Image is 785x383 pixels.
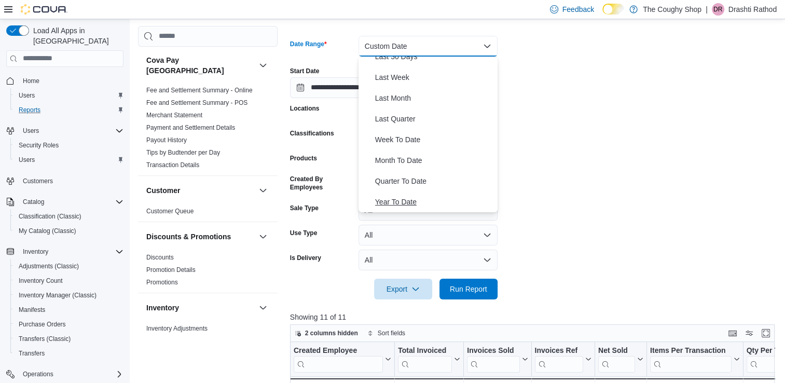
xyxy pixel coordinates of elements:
div: Invoices Ref [534,346,583,372]
span: Users [15,89,123,102]
div: Discounts & Promotions [138,251,278,293]
label: Locations [290,104,320,113]
span: Inventory [19,245,123,258]
a: Classification (Classic) [15,210,86,223]
button: Inventory [2,244,128,259]
div: Items Per Transaction [650,346,732,372]
a: Tips by Budtender per Day [146,149,220,156]
span: Last Quarter [375,113,493,125]
button: Invoices Sold [467,346,528,372]
span: Catalog [19,196,123,208]
span: Promotion Details [146,266,196,274]
button: My Catalog (Classic) [10,224,128,238]
span: Customers [23,177,53,185]
span: Security Roles [19,141,59,149]
a: Payment and Settlement Details [146,124,235,131]
a: Transfers (Classic) [15,333,75,345]
button: Adjustments (Classic) [10,259,128,273]
span: Run Report [450,284,487,294]
label: Use Type [290,229,317,237]
a: Users [15,154,39,166]
div: Created Employee [294,346,383,372]
input: Dark Mode [602,4,624,15]
button: Purchase Orders [10,317,128,332]
span: Manifests [19,306,45,314]
button: Users [10,88,128,103]
button: Enter fullscreen [760,327,772,339]
button: Users [2,124,128,138]
a: Fee and Settlement Summary - POS [146,99,247,106]
button: Created Employee [294,346,391,372]
span: DR [713,3,722,16]
button: Users [19,125,43,137]
button: Customer [146,185,255,196]
a: Adjustments (Classic) [15,260,83,272]
button: Inventory Count [10,273,128,288]
div: Drashti Rathod [712,3,724,16]
span: Week To Date [375,133,493,146]
h3: Discounts & Promotions [146,231,231,242]
input: Press the down key to open a popover containing a calendar. [290,77,390,98]
span: My Catalog (Classic) [15,225,123,237]
span: Payment and Settlement Details [146,124,235,132]
div: Items Per Transaction [650,346,732,355]
div: Cova Pay [GEOGRAPHIC_DATA] [138,84,278,175]
span: Promotions [146,278,178,286]
span: Transfers (Classic) [19,335,71,343]
span: Inventory [23,248,48,256]
button: Sort fields [363,327,409,339]
a: Inventory Adjustments [146,325,208,332]
span: Users [19,91,35,100]
div: Invoices Sold [467,346,519,372]
span: Catalog [23,198,44,206]
span: Security Roles [15,139,123,152]
span: Quarter To Date [375,175,493,187]
button: Net Sold [598,346,643,372]
button: Inventory [19,245,52,258]
span: Month To Date [375,154,493,167]
button: Operations [2,367,128,381]
span: Merchant Statement [146,111,202,119]
a: Users [15,89,39,102]
span: Classification (Classic) [15,210,123,223]
button: Inventory Manager (Classic) [10,288,128,303]
div: Net Sold [598,346,635,372]
span: Classification (Classic) [19,212,81,221]
button: All [359,225,498,245]
span: Adjustments (Classic) [19,262,79,270]
span: Last Week [375,71,493,84]
span: Inventory Manager (Classic) [15,289,123,302]
span: Operations [19,368,123,380]
span: Transfers [15,347,123,360]
button: Cova Pay [GEOGRAPHIC_DATA] [257,59,269,72]
span: Home [23,77,39,85]
button: Customer [257,184,269,197]
span: Inventory Adjustments [146,324,208,333]
a: Promotions [146,279,178,286]
button: Users [10,153,128,167]
span: Discounts [146,253,174,262]
a: Payout History [146,136,187,144]
span: Transfers (Classic) [15,333,123,345]
a: Home [19,75,44,87]
button: Operations [19,368,58,380]
label: Sale Type [290,204,319,212]
button: Discounts & Promotions [257,230,269,243]
button: Classification (Classic) [10,209,128,224]
a: My Catalog (Classic) [15,225,80,237]
button: Run Report [439,279,498,299]
span: Purchase Orders [19,320,66,329]
a: Security Roles [15,139,63,152]
a: Manifests [15,304,49,316]
a: Promotion Details [146,266,196,273]
span: My Catalog (Classic) [19,227,76,235]
button: Transfers [10,346,128,361]
div: Total Invoiced [398,346,452,355]
a: Discounts [146,254,174,261]
button: Catalog [19,196,48,208]
span: Fee and Settlement Summary - Online [146,86,253,94]
button: Catalog [2,195,128,209]
button: Inventory [146,303,255,313]
a: Purchase Orders [15,318,70,331]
